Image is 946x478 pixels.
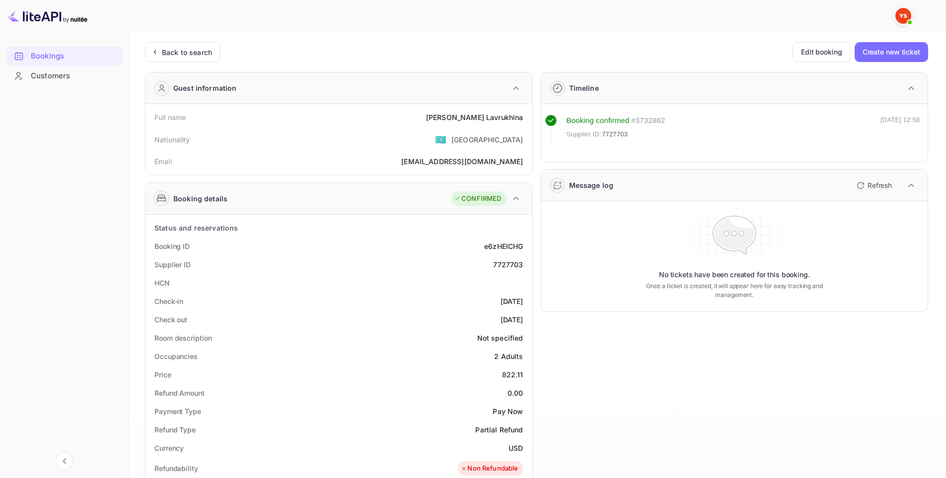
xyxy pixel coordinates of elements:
[154,369,171,380] div: Price
[659,270,810,280] p: No tickets have been created for this booking.
[895,8,911,24] img: Yandex Support
[154,278,170,288] div: HCN
[851,178,896,193] button: Refresh
[401,156,523,167] div: [EMAIL_ADDRESS][DOMAIN_NAME]
[154,223,238,233] div: Status and reservations
[509,443,523,453] div: USD
[477,333,523,343] div: Not specified
[154,134,190,145] div: Nationality
[154,333,212,343] div: Room description
[868,180,892,190] p: Refresh
[173,193,227,204] div: Booking details
[602,129,628,139] span: 7727703
[569,83,599,93] div: Timeline
[154,156,172,167] div: Email
[502,369,523,380] div: 822.11
[31,51,118,62] div: Bookings
[451,134,523,145] div: [GEOGRAPHIC_DATA]
[154,296,183,306] div: Check-in
[484,241,523,251] div: e6zHEICHG
[154,112,186,122] div: Full name
[426,112,523,122] div: [PERSON_NAME] Lavrukhina
[154,351,198,361] div: Occupancies
[154,443,184,453] div: Currency
[154,424,196,435] div: Refund Type
[569,180,614,190] div: Message log
[501,314,523,325] div: [DATE]
[154,314,187,325] div: Check out
[631,115,665,126] div: # 3732862
[630,282,838,299] p: Once a ticket is created, it will appear here for easy tracking and management.
[154,463,198,474] div: Refundability
[6,66,123,86] div: Customers
[501,296,523,306] div: [DATE]
[8,8,87,24] img: LiteAPI logo
[154,388,205,398] div: Refund Amount
[855,42,928,62] button: Create new ticket
[793,42,851,62] button: Edit booking
[154,406,201,417] div: Payment Type
[154,241,190,251] div: Booking ID
[154,259,191,270] div: Supplier ID
[454,194,501,204] div: CONFIRMED
[460,464,518,474] div: Non Refundable
[880,115,920,144] div: [DATE] 12:58
[567,115,630,126] div: Booking confirmed
[493,406,523,417] div: Pay Now
[494,351,523,361] div: 2 Adults
[56,452,73,470] button: Collapse navigation
[567,129,601,139] span: Supplier ID:
[435,130,446,148] span: United States
[173,83,237,93] div: Guest information
[6,47,123,65] a: Bookings
[6,66,123,85] a: Customers
[162,47,212,58] div: Back to search
[493,259,523,270] div: 7727703
[6,47,123,66] div: Bookings
[475,424,523,435] div: Partial Refund
[31,70,118,82] div: Customers
[508,388,523,398] div: 0.00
